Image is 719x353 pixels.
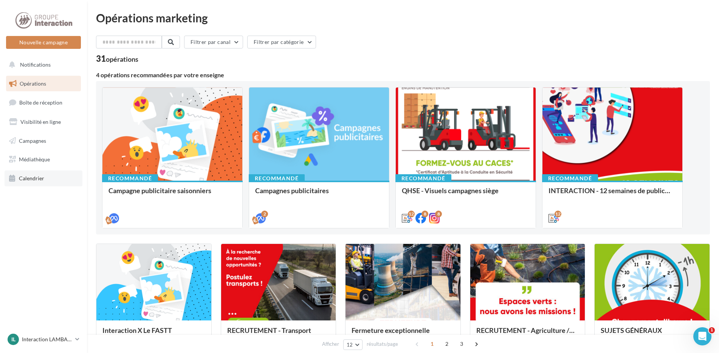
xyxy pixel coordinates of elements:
[5,170,82,186] a: Calendrier
[19,175,44,181] span: Calendrier
[227,326,330,342] div: RECRUTEMENT - Transport
[402,187,530,202] div: QHSE - Visuels campagnes siège
[247,36,316,48] button: Filtrer par catégorie
[5,57,79,73] button: Notifications
[96,55,138,63] div: 31
[184,36,243,48] button: Filtrer par canal
[5,114,82,130] a: Visibilité en ligne
[249,174,305,183] div: Recommandé
[408,211,415,217] div: 12
[19,99,62,106] span: Boîte de réception
[441,338,453,350] span: 2
[476,326,579,342] div: RECRUTEMENT - Agriculture / Espaces verts
[5,152,82,167] a: Médiathèque
[20,119,61,125] span: Visibilité en ligne
[709,327,715,333] span: 1
[19,156,50,162] span: Médiathèque
[22,336,72,343] p: Interaction LAMBALLE
[352,326,454,342] div: Fermeture exceptionnelle
[343,339,363,350] button: 12
[20,80,46,87] span: Opérations
[102,326,205,342] div: Interaction X Le FASTT
[693,327,711,345] iframe: Intercom live chat
[5,94,82,111] a: Boîte de réception
[11,336,15,343] span: IL
[426,338,438,350] span: 1
[542,174,598,183] div: Recommandé
[601,326,704,342] div: SUJETS GÉNÉRAUX
[435,211,442,217] div: 8
[5,133,82,149] a: Campagnes
[322,341,339,348] span: Afficher
[96,12,710,23] div: Opérations marketing
[102,174,158,183] div: Recommandé
[261,211,268,217] div: 2
[108,187,236,202] div: Campagne publicitaire saisonniers
[555,211,561,217] div: 12
[367,341,398,348] span: résultats/page
[6,36,81,49] button: Nouvelle campagne
[347,342,353,348] span: 12
[96,72,710,78] div: 4 opérations recommandées par votre enseigne
[5,76,82,92] a: Opérations
[421,211,428,217] div: 8
[456,338,468,350] span: 3
[106,56,138,62] div: opérations
[395,174,451,183] div: Recommandé
[19,137,46,144] span: Campagnes
[549,187,676,202] div: INTERACTION - 12 semaines de publication
[20,61,51,68] span: Notifications
[6,332,81,347] a: IL Interaction LAMBALLE
[255,187,383,202] div: Campagnes publicitaires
